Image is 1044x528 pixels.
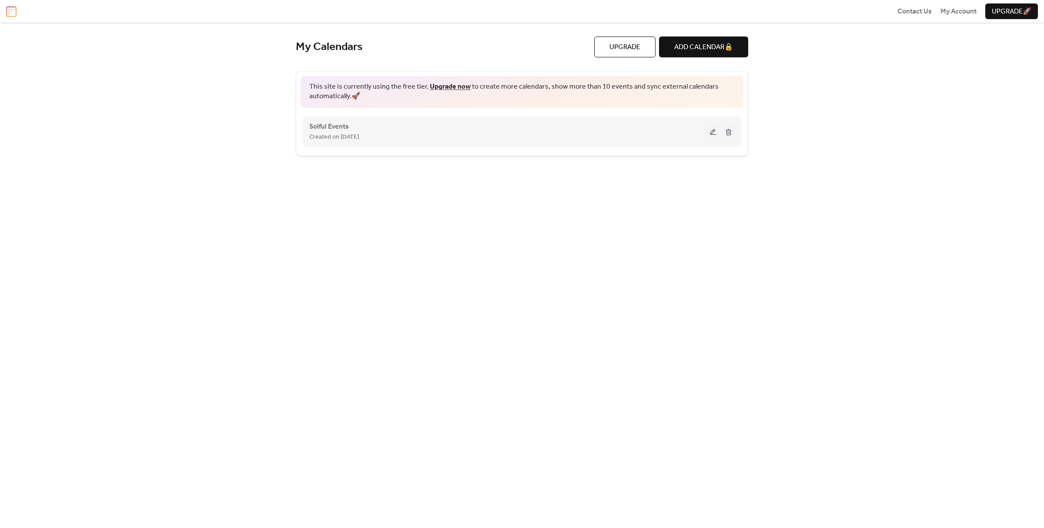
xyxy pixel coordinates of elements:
a: Upgrade now [430,80,471,93]
span: Contact Us [897,7,932,17]
span: Upgrade 🚀 [992,7,1031,17]
a: Contact Us [897,6,932,17]
span: Upgrade [609,42,640,53]
span: Created on [DATE] [309,132,359,143]
div: My Calendars [296,40,594,54]
a: Solful Events [309,124,349,129]
button: Upgrade [594,37,656,57]
span: This site is currently using the free tier. to create more calendars, show more than 10 events an... [309,82,735,102]
span: My Account [940,7,977,17]
img: logo [6,6,17,17]
button: Upgrade🚀 [985,3,1038,19]
span: Solful Events [309,122,349,132]
a: My Account [940,6,977,17]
